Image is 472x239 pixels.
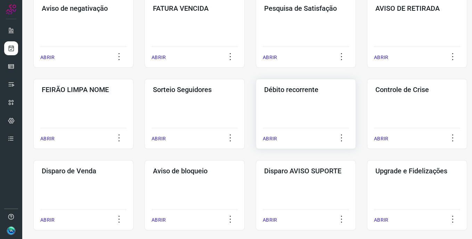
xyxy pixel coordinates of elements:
h3: Disparo AVISO SUPORTE [264,167,348,175]
p: ABRIR [152,216,166,224]
h3: Disparo de Venda [42,167,125,175]
h3: Pesquisa de Satisfação [264,4,348,13]
h3: Aviso de bloqueio [153,167,236,175]
p: ABRIR [40,135,55,142]
h3: FEIRÃO LIMPA NOME [42,85,125,94]
p: ABRIR [40,216,55,224]
h3: Débito recorrente [264,85,348,94]
h3: AVISO DE RETIRADA [375,4,459,13]
p: ABRIR [40,54,55,61]
p: ABRIR [152,135,166,142]
h3: Sorteio Seguidores [153,85,236,94]
h3: Upgrade e Fidelizações [375,167,459,175]
h3: FATURA VENCIDA [153,4,236,13]
p: ABRIR [152,54,166,61]
img: 688dd65d34f4db4d93ce8256e11a8269.jpg [7,226,15,235]
p: ABRIR [263,54,277,61]
h3: Controle de Crise [375,85,459,94]
p: ABRIR [263,216,277,224]
p: ABRIR [374,54,388,61]
h3: Aviso de negativação [42,4,125,13]
p: ABRIR [374,135,388,142]
p: ABRIR [263,135,277,142]
img: Logo [6,4,16,15]
p: ABRIR [374,216,388,224]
